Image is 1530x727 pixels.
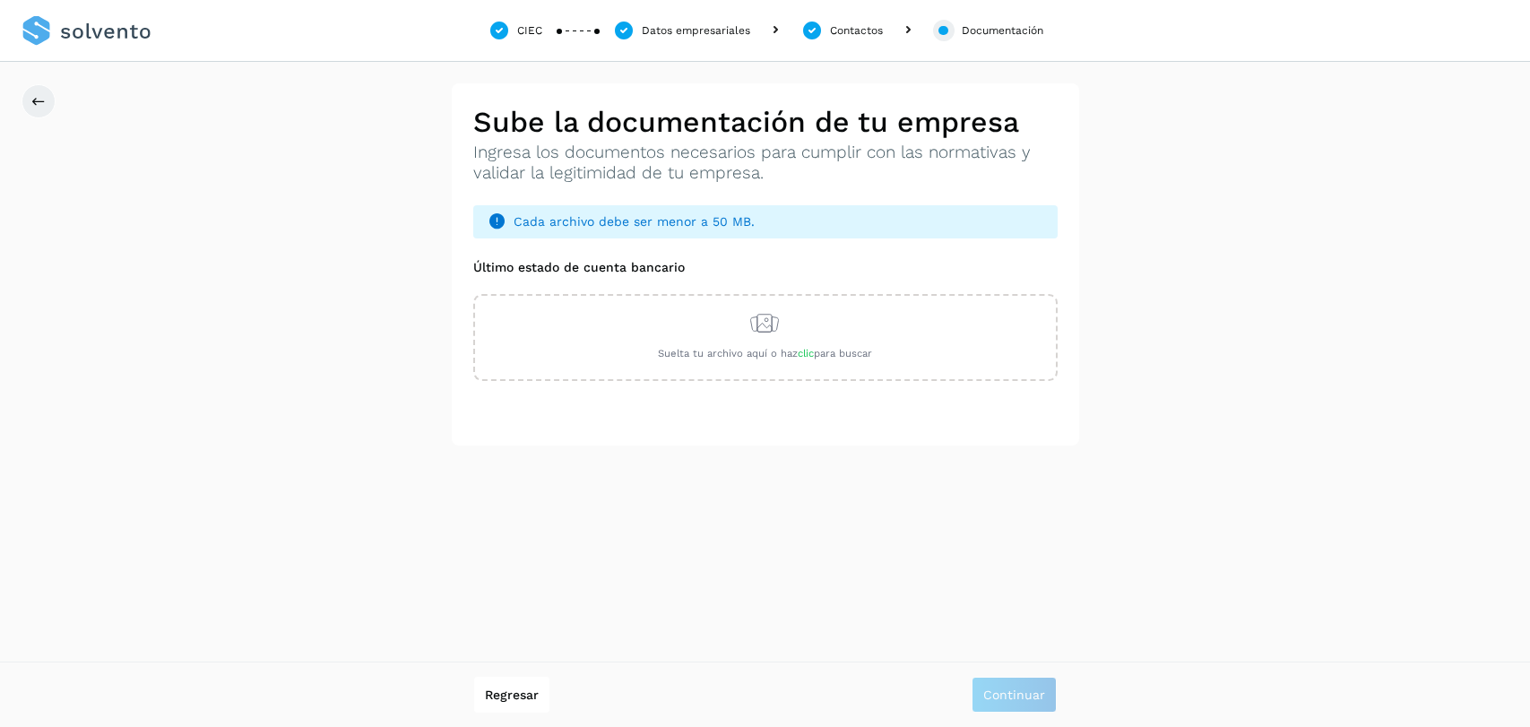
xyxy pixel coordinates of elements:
span: Continuar [983,688,1045,701]
label: Último estado de cuenta bancario [473,260,685,275]
div: Contactos [830,22,883,39]
button: Continuar [972,677,1057,713]
p: Ingresa los documentos necesarios para cumplir con las normativas y validar la legitimidad de tu ... [473,143,1058,184]
div: Documentación [962,22,1043,39]
h2: Sube la documentación de tu empresa [473,105,1058,139]
span: Regresar [485,688,539,701]
span: Cada archivo debe ser menor a 50 MB. [514,212,1043,231]
div: CIEC [517,22,542,39]
div: Datos empresariales [642,22,750,39]
button: Regresar [474,677,549,713]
